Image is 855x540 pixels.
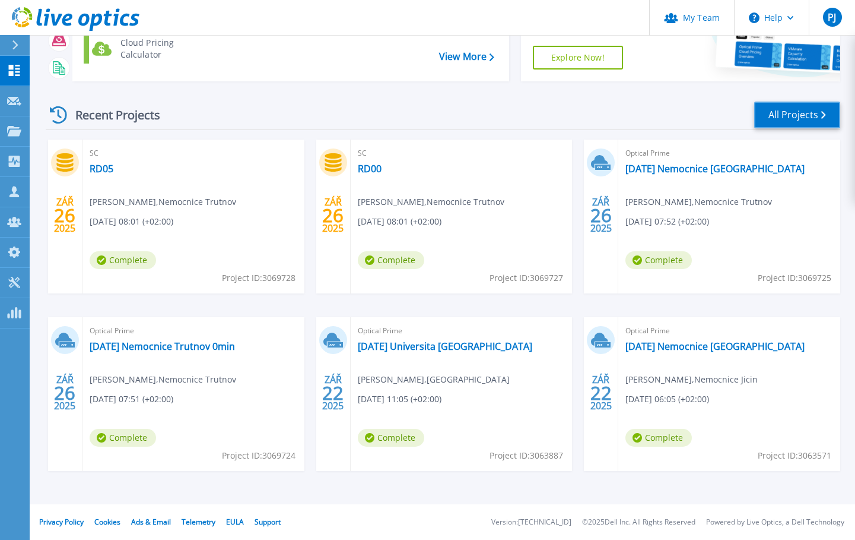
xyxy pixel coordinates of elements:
li: Powered by Live Optics, a Dell Technology [706,519,844,526]
a: Ads & Email [131,517,171,527]
span: Complete [90,251,156,269]
span: [PERSON_NAME] , Nemocnice Jicin [625,373,758,386]
span: 22 [322,388,344,398]
span: [DATE] 07:51 (+02:00) [90,393,173,406]
a: Explore Now! [533,46,623,70]
div: Recent Projects [46,100,176,130]
span: Complete [625,251,692,269]
a: EULA [226,517,244,527]
span: SC [358,147,565,160]
span: Project ID: 3063887 [490,449,563,462]
span: Complete [625,429,692,447]
span: Project ID: 3063571 [758,449,831,462]
a: [DATE] Universita [GEOGRAPHIC_DATA] [358,340,532,352]
span: [DATE] 06:05 (+02:00) [625,393,709,406]
span: 22 [590,388,612,398]
div: Cloud Pricing Calculator [115,37,202,61]
span: [PERSON_NAME] , Nemocnice Trutnov [90,195,236,209]
div: ZÁŘ 2025 [322,194,344,237]
span: Project ID: 3069727 [490,271,563,285]
span: 26 [590,210,612,220]
span: [DATE] 08:01 (+02:00) [90,215,173,228]
span: Complete [358,429,424,447]
a: Cloud Pricing Calculator [84,34,205,64]
a: All Projects [754,102,840,128]
span: Optical Prime [358,324,565,337]
a: RD05 [90,163,113,175]
div: ZÁŘ 2025 [590,194,612,237]
span: PJ [828,12,836,22]
a: Telemetry [182,517,215,527]
span: Optical Prime [625,147,833,160]
a: Privacy Policy [39,517,84,527]
span: Complete [358,251,424,269]
span: 26 [54,210,75,220]
span: [DATE] 07:52 (+02:00) [625,215,709,228]
span: [DATE] 08:01 (+02:00) [358,215,441,228]
a: [DATE] Nemocnice [GEOGRAPHIC_DATA] [625,163,805,175]
a: View More [439,51,494,62]
span: [PERSON_NAME] , Nemocnice Trutnov [358,195,504,209]
a: [DATE] Nemocnice [GEOGRAPHIC_DATA] [625,340,805,352]
span: Project ID: 3069724 [222,449,295,462]
div: ZÁŘ 2025 [322,371,344,415]
span: 26 [322,210,344,220]
div: ZÁŘ 2025 [590,371,612,415]
div: ZÁŘ 2025 [53,371,76,415]
span: [PERSON_NAME] , Nemocnice Trutnov [625,195,772,209]
span: Optical Prime [625,324,833,337]
a: Support [255,517,281,527]
span: [DATE] 11:05 (+02:00) [358,393,441,406]
span: [PERSON_NAME] , [GEOGRAPHIC_DATA] [358,373,510,386]
a: Cookies [94,517,120,527]
a: RD00 [358,163,382,175]
span: 26 [54,388,75,398]
div: ZÁŘ 2025 [53,194,76,237]
span: [PERSON_NAME] , Nemocnice Trutnov [90,373,236,386]
li: Version: [TECHNICAL_ID] [491,519,571,526]
a: [DATE] Nemocnice Trutnov 0min [90,340,235,352]
span: Complete [90,429,156,447]
span: Optical Prime [90,324,297,337]
span: Project ID: 3069728 [222,271,295,285]
span: SC [90,147,297,160]
span: Project ID: 3069725 [758,271,831,285]
li: © 2025 Dell Inc. All Rights Reserved [582,519,695,526]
